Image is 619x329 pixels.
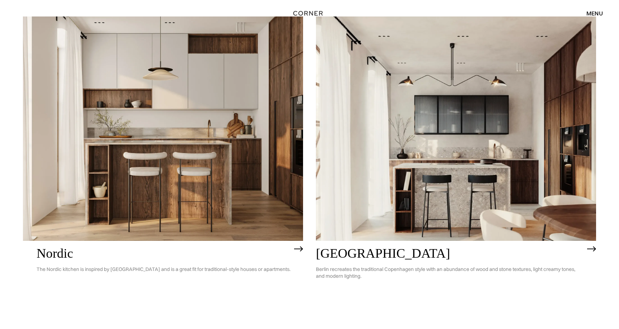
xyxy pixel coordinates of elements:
[285,9,334,18] a: home
[37,261,291,278] p: The Nordic kitchen is inspired by [GEOGRAPHIC_DATA] and is a great fit for traditional-style hous...
[586,10,603,16] div: menu
[316,246,584,261] h2: [GEOGRAPHIC_DATA]
[316,261,584,285] p: Berlin recreates the traditional Copenhagen style with an abundance of wood and stone textures, l...
[579,7,603,19] div: menu
[23,16,303,323] a: NordicThe Nordic kitchen is inspired by [GEOGRAPHIC_DATA] and is a great fit for traditional-styl...
[37,246,291,261] h2: Nordic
